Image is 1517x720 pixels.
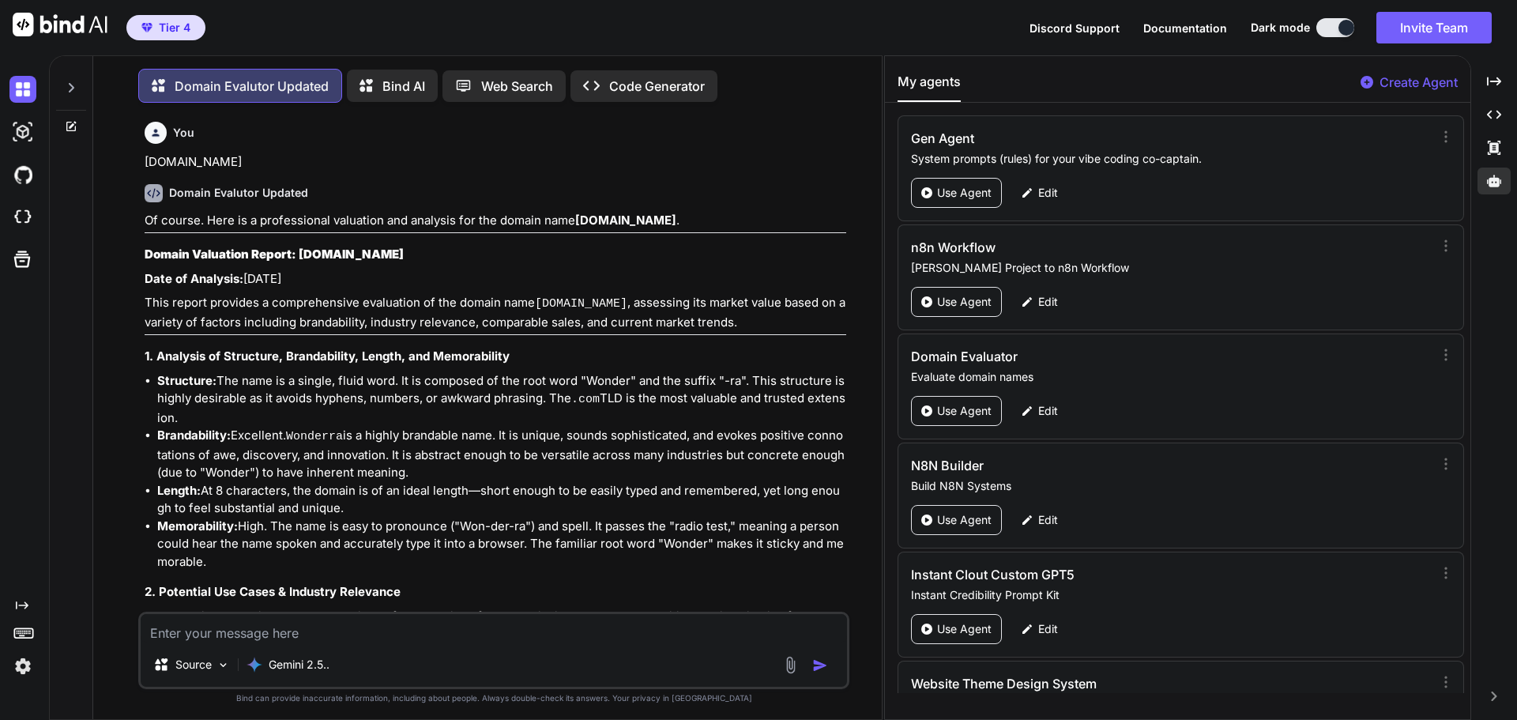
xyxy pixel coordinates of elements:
[1030,20,1120,36] button: Discord Support
[571,393,600,406] code: .com
[937,512,992,528] p: Use Agent
[911,369,1427,385] p: Evaluate domain names
[145,608,846,645] p: is a versatile brand name suitable for a premium, forward-thinking company. Its positive and imag...
[145,212,846,230] p: Of course. Here is a professional valuation and analysis for the domain name .
[911,347,1272,366] h3: Domain Evaluator
[157,482,846,518] li: At 8 characters, the domain is of an ideal length—short enough to be easily typed and remembered,...
[157,518,846,571] li: High. The name is easy to pronounce ("Won-der-ra") and spell. It passes the "radio test," meaning...
[937,294,992,310] p: Use Agent
[1038,185,1058,201] p: Edit
[911,260,1427,276] p: [PERSON_NAME] Project to n8n Workflow
[138,692,849,704] p: Bind can provide inaccurate information, including about people. Always double-check its answers....
[535,297,627,311] code: [DOMAIN_NAME]
[1376,12,1492,43] button: Invite Team
[1030,21,1120,35] span: Discord Support
[141,23,152,32] img: premium
[898,72,961,102] button: My agents
[911,674,1272,693] h3: Website Theme Design System
[937,621,992,637] p: Use Agent
[157,483,201,498] strong: Length:
[9,119,36,145] img: darkAi-studio
[216,658,230,672] img: Pick Models
[145,270,846,288] p: [DATE]
[157,372,846,428] li: The name is a single, fluid word. It is composed of the root word "Wonder" and the suffix "-ra". ...
[157,427,846,482] li: Excellent. is a highly brandable name. It is unique, sounds sophisticated, and evokes positive co...
[157,518,238,533] strong: Memorability:
[481,77,553,96] p: Web Search
[609,77,705,96] p: Code Generator
[911,478,1427,494] p: Build N8N Systems
[9,653,36,680] img: settings
[9,161,36,188] img: githubDark
[911,151,1427,167] p: System prompts (rules) for your vibe coding co-captain.
[247,657,262,673] img: Gemini 2.5 Pro
[937,403,992,419] p: Use Agent
[1251,20,1310,36] span: Dark mode
[145,247,404,262] strong: Domain Valuation Report: [DOMAIN_NAME]
[1143,20,1227,36] button: Documentation
[1038,512,1058,528] p: Edit
[145,294,846,331] p: This report provides a comprehensive evaluation of the domain name , assessing its market value b...
[1038,403,1058,419] p: Edit
[145,271,243,286] strong: Date of Analysis:
[175,77,329,96] p: Domain Evalutor Updated
[159,20,190,36] span: Tier 4
[175,657,212,673] p: Source
[269,657,329,673] p: Gemini 2.5..
[937,185,992,201] p: Use Agent
[145,584,401,599] strong: 2. Potential Use Cases & Industry Relevance
[911,565,1272,584] h3: Instant Clout Custom GPT5
[286,430,343,443] code: Wonderra
[1038,294,1058,310] p: Edit
[1380,73,1458,92] p: Create Agent
[382,77,425,96] p: Bind AI
[911,238,1272,257] h3: n8n Workflow
[911,129,1272,148] h3: Gen Agent
[781,656,800,674] img: attachment
[911,587,1427,603] p: Instant Credibility Prompt Kit
[1038,621,1058,637] p: Edit
[157,373,216,388] strong: Structure:
[812,658,828,673] img: icon
[575,213,676,228] strong: [DOMAIN_NAME]
[9,76,36,103] img: darkChat
[9,204,36,231] img: cloudideIcon
[1143,21,1227,35] span: Documentation
[145,611,201,624] code: Wonderra
[173,125,194,141] h6: You
[145,153,846,172] p: [DOMAIN_NAME]
[169,185,308,201] h6: Domain Evalutor Updated
[145,349,510,364] strong: 1. Analysis of Structure, Brandability, Length, and Memorability
[157,428,231,443] strong: Brandability:
[911,456,1272,475] h3: N8N Builder
[126,15,205,40] button: premiumTier 4
[13,13,107,36] img: Bind AI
